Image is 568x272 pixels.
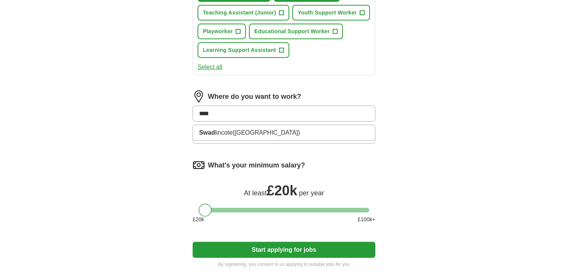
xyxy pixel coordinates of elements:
label: Where do you want to work? [208,92,301,102]
span: £ 20 k [193,216,204,224]
span: Playworker [203,27,233,35]
span: ([GEOGRAPHIC_DATA]) [233,129,300,136]
button: Teaching Assistant (Junior) [198,5,289,21]
img: salary.png [193,159,205,171]
strong: Swad [199,129,215,136]
button: Learning Support Assistant [198,42,289,58]
span: £ 20k [267,183,297,198]
li: lincote [193,125,375,140]
button: Start applying for jobs [193,242,375,258]
span: Educational Support Worker [254,27,330,35]
span: Youth Support Worker [298,9,357,17]
button: Playworker [198,24,246,39]
span: £ 100 k+ [358,216,375,224]
span: At least [244,189,267,197]
button: Youth Support Worker [292,5,370,21]
span: Teaching Assistant (Junior) [203,9,276,17]
img: location.png [193,90,205,103]
label: What's your minimum salary? [208,160,305,171]
button: Educational Support Worker [249,24,343,39]
p: By registering, you consent to us applying to suitable jobs for you [193,261,375,268]
button: Select all [198,63,222,72]
span: Learning Support Assistant [203,46,276,54]
span: per year [299,189,324,197]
